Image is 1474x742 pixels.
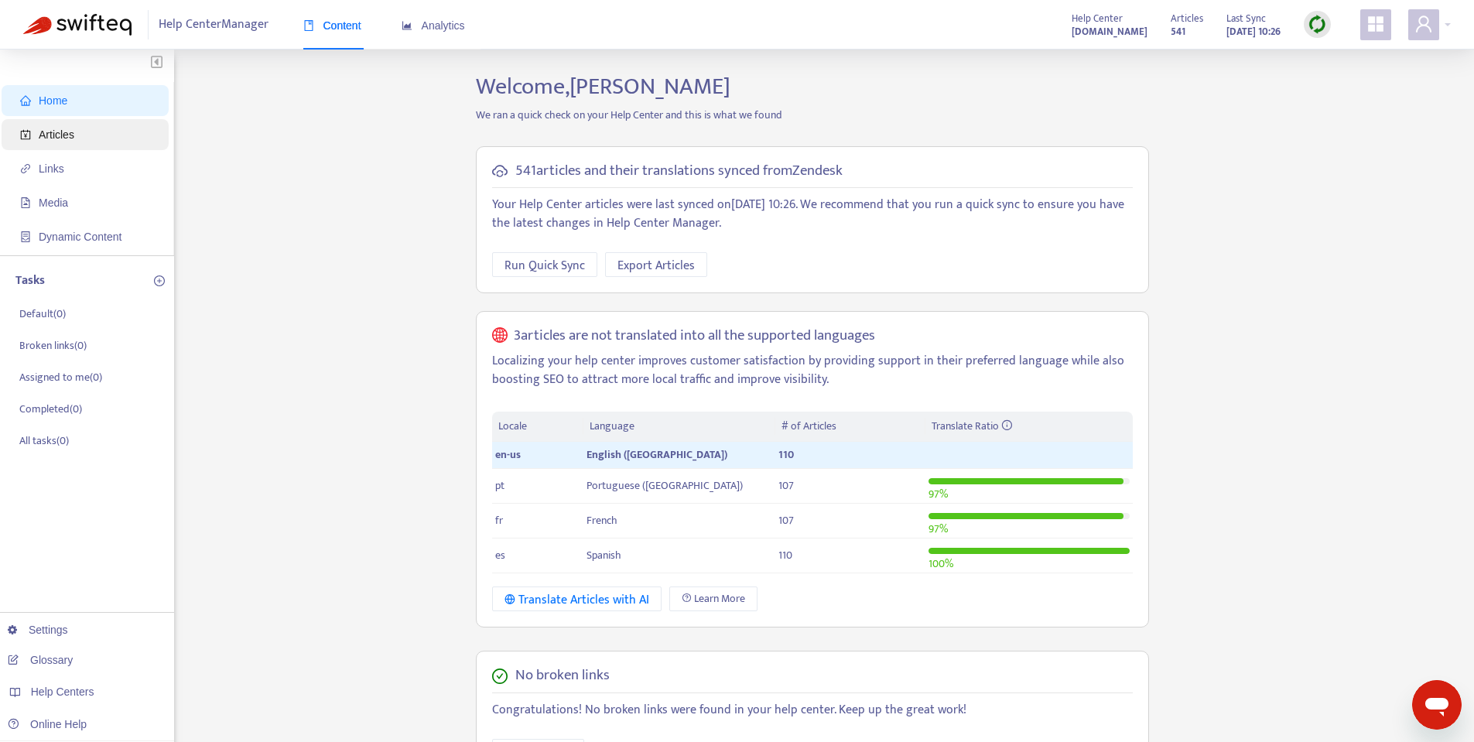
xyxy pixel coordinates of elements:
strong: 541 [1171,23,1185,40]
button: Export Articles [605,252,707,277]
img: Swifteq [23,14,132,36]
a: Learn More [669,586,758,611]
a: Online Help [8,718,87,730]
p: Assigned to me ( 0 ) [19,369,102,385]
span: Help Center [1072,10,1123,27]
span: account-book [20,129,31,140]
div: Translate Articles with AI [504,590,649,610]
p: We ran a quick check on your Help Center and this is what we found [464,107,1161,123]
p: Congratulations! No broken links were found in your help center. Keep up the great work! [492,701,1133,720]
span: link [20,163,31,174]
p: Default ( 0 ) [19,306,66,322]
span: cloud-sync [492,163,508,179]
span: Media [39,197,68,209]
span: French [587,511,617,529]
th: Locale [492,412,583,442]
iframe: Button to launch messaging window [1412,680,1462,730]
span: 107 [778,477,794,494]
a: [DOMAIN_NAME] [1072,22,1147,40]
span: Export Articles [617,256,695,275]
span: 107 [778,511,794,529]
p: All tasks ( 0 ) [19,433,69,449]
span: user [1414,15,1433,33]
span: appstore [1366,15,1385,33]
span: Dynamic Content [39,231,121,243]
th: # of Articles [775,412,925,442]
a: Glossary [8,654,73,666]
button: Run Quick Sync [492,252,597,277]
span: 100 % [929,555,953,573]
span: 110 [778,446,794,463]
span: area-chart [402,20,412,31]
span: Articles [39,128,74,141]
strong: [DOMAIN_NAME] [1072,23,1147,40]
h5: 541 articles and their translations synced from Zendesk [515,162,843,180]
span: Learn More [694,590,745,607]
span: Home [39,94,67,107]
span: 110 [778,546,792,564]
span: Help Centers [31,686,94,698]
strong: [DATE] 10:26 [1226,23,1281,40]
h5: No broken links [515,667,610,685]
span: Run Quick Sync [504,256,585,275]
p: Your Help Center articles were last synced on [DATE] 10:26 . We recommend that you run a quick sy... [492,196,1133,233]
span: Welcome, [PERSON_NAME] [476,67,730,106]
th: Language [583,412,775,442]
span: Spanish [587,546,621,564]
span: pt [495,477,504,494]
span: check-circle [492,668,508,684]
span: 97 % [929,520,948,538]
span: Portuguese ([GEOGRAPHIC_DATA]) [587,477,743,494]
span: file-image [20,197,31,208]
p: Localizing your help center improves customer satisfaction by providing support in their preferre... [492,352,1133,389]
span: plus-circle [154,275,165,286]
span: 97 % [929,485,948,503]
span: Articles [1171,10,1203,27]
button: Translate Articles with AI [492,586,662,611]
span: Last Sync [1226,10,1266,27]
span: fr [495,511,503,529]
span: Help Center Manager [159,10,268,39]
p: Tasks [15,272,45,290]
img: sync.dc5367851b00ba804db3.png [1308,15,1327,34]
span: es [495,546,505,564]
div: Translate Ratio [932,418,1127,435]
span: home [20,95,31,106]
h5: 3 articles are not translated into all the supported languages [514,327,875,345]
p: Broken links ( 0 ) [19,337,87,354]
span: en-us [495,446,521,463]
span: English ([GEOGRAPHIC_DATA]) [587,446,727,463]
span: Content [303,19,361,32]
span: container [20,231,31,242]
span: book [303,20,314,31]
p: Completed ( 0 ) [19,401,82,417]
span: Analytics [402,19,465,32]
span: global [492,327,508,345]
a: Settings [8,624,68,636]
span: Links [39,162,64,175]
